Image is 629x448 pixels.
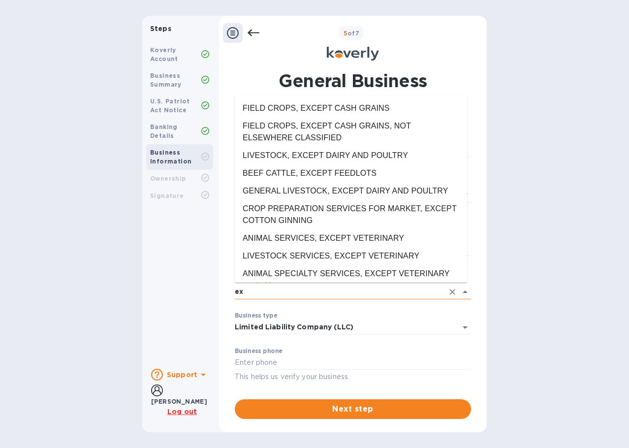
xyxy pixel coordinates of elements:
label: Business type [235,313,277,319]
button: Clear [445,285,459,299]
li: CROP PREPARATION SERVICES FOR MARKET, EXCEPT COTTON GINNING [235,200,467,229]
b: U.S. Patriot Act Notice [150,97,190,114]
b: Business Information [150,149,191,165]
div: Limited Liability Company (LLC) [235,320,471,335]
input: Select industry type and select closest match [235,285,443,299]
b: Business Summary [150,72,182,88]
button: Next step [235,399,471,419]
b: Signature [150,192,184,199]
li: GENERAL LIVESTOCK, EXCEPT DAIRY AND POULTRY [235,182,467,200]
button: Close [458,285,472,299]
li: ANIMAL SPECIALTY SERVICES, EXCEPT VETERINARY [235,265,467,283]
li: FIELD CROPS, EXCEPT CASH GRAINS [235,99,467,117]
input: Enter phone [235,355,471,370]
b: of 7 [344,30,360,37]
b: Koverly Account [150,46,178,63]
li: BEEF CATTLE, EXCEPT FEEDLOTS [235,164,467,182]
b: Banking Details [150,123,178,139]
li: LIVESTOCK SERVICES, EXCEPT VETERINARY [235,247,467,265]
b: Steps [150,25,171,32]
p: This helps us verify your business. [235,371,471,383]
li: FIELD CROPS, EXCEPT CASH GRAINS, NOT ELSEWHERE CLASSIFIED [235,117,467,147]
b: Ownership [150,175,186,182]
span: Next step [243,403,463,415]
label: Business phone [235,348,283,354]
li: ANIMAL SERVICES, EXCEPT VETERINARY [235,229,467,247]
li: LIVESTOCK, EXCEPT DAIRY AND POULTRY [235,147,467,164]
h1: General Business Information [235,68,471,118]
u: Log out [167,408,197,416]
b: [PERSON_NAME] [151,398,207,405]
b: Support [167,371,197,379]
span: 5 [344,30,347,37]
div: Limited Liability Company (LLC) [235,323,353,331]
